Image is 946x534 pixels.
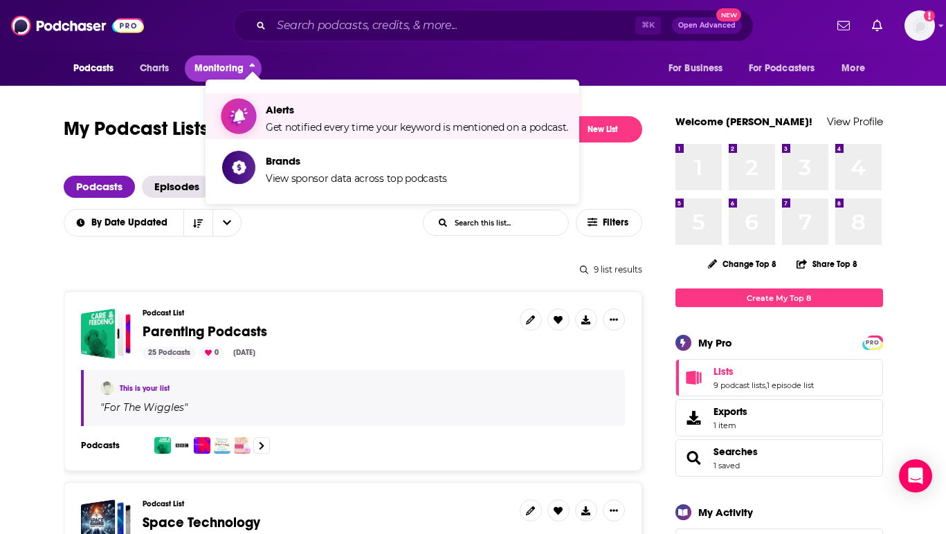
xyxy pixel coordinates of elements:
[924,10,935,21] svg: Add a profile image
[740,55,835,82] button: open menu
[659,55,740,82] button: open menu
[64,209,242,237] h2: Choose List sort
[796,250,858,277] button: Share Top 8
[675,288,883,307] a: Create My Top 8
[228,347,261,359] div: [DATE]
[100,401,188,414] span: " "
[194,437,210,454] img: Parenting on Moncrieff
[672,17,742,34] button: Open AdvancedNew
[713,405,747,418] span: Exports
[64,116,209,142] h1: My Podcast Lists
[100,381,114,395] img: Jill Goldstein
[866,14,888,37] a: Show notifications dropdown
[143,514,260,531] span: Space Technology
[233,10,754,42] div: Search podcasts, credits, & more...
[143,309,509,317] h3: Podcast List
[104,401,184,414] span: For The Wiggles
[767,380,814,390] a: 1 episode list
[713,380,765,390] a: 9 podcast lists
[266,121,568,133] span: Get notified every time your keyword is mentioned on a podcast.
[675,399,883,436] a: Exports
[183,210,212,236] button: Sort Direction
[603,499,625,522] button: Show More Button
[675,359,883,396] span: Lists
[199,347,224,359] div: 0
[73,59,114,78] span: Podcasts
[668,59,723,78] span: For Business
[212,210,242,236] button: open menu
[154,437,171,454] img: Care and Feeding | Slate's parenting show
[603,309,625,331] button: Show More Button
[143,323,267,340] span: Parenting Podcasts
[680,368,708,387] a: Lists
[680,408,708,427] span: Exports
[266,154,447,167] span: Brands
[214,437,230,454] img: Parenting Without Power Struggles
[832,14,855,37] a: Show notifications dropdown
[899,459,932,492] div: Open Intercom Messenger
[64,55,132,82] button: open menu
[765,380,767,390] span: ,
[143,499,509,508] h3: Podcast List
[91,218,172,228] span: By Date Updated
[698,506,753,519] div: My Activity
[700,255,785,273] button: Change Top 8
[749,59,815,78] span: For Podcasters
[832,55,882,82] button: open menu
[716,8,741,21] span: New
[81,309,131,359] a: Parenting Podcasts
[174,437,190,454] img: Woman's Hour: Daily Podcasts
[864,337,881,347] a: PRO
[698,336,732,349] div: My Pro
[143,324,267,340] a: Parenting Podcasts
[120,384,170,393] a: This is your list
[713,461,740,470] a: 1 saved
[266,103,568,116] span: Alerts
[603,218,630,228] span: Filters
[266,172,447,185] span: View sponsor data across top podcasts
[713,365,734,378] span: Lists
[675,115,812,128] a: Welcome [PERSON_NAME]!
[271,15,635,37] input: Search podcasts, credits, & more...
[64,176,135,198] a: Podcasts
[904,10,935,41] span: Logged in as jillgoldstein
[680,448,708,468] a: Searches
[842,59,865,78] span: More
[864,338,881,348] span: PRO
[63,218,183,228] button: open menu
[675,439,883,477] span: Searches
[904,10,935,41] button: Show profile menu
[678,22,736,29] span: Open Advanced
[143,347,196,359] div: 25 Podcasts
[142,176,212,198] a: Episodes
[576,209,642,237] button: Filters
[194,59,244,78] span: Monitoring
[713,421,747,430] span: 1 item
[64,264,642,275] div: 9 list results
[713,445,758,458] a: Searches
[185,55,262,82] button: close menu
[143,515,260,531] a: Space Technology
[827,115,883,128] a: View Profile
[81,440,143,451] h3: Podcasts
[140,59,170,78] span: Charts
[713,365,814,378] a: Lists
[234,437,251,454] img: Fourth Trimester: The First Months and Beyond | Parenting | Newborn Baby | Postpartum | Doula
[635,17,661,35] span: ⌘ K
[904,10,935,41] img: User Profile
[11,12,144,39] img: Podchaser - Follow, Share and Rate Podcasts
[131,55,178,82] a: Charts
